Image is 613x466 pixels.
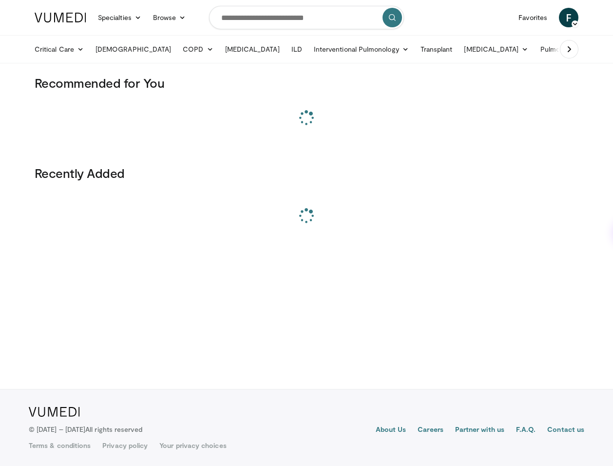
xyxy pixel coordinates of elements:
h3: Recently Added [35,165,578,181]
a: Careers [418,425,443,436]
a: Your privacy choices [159,441,226,450]
a: Partner with us [455,425,504,436]
a: Browse [147,8,192,27]
a: Favorites [513,8,553,27]
a: Interventional Pulmonology [308,39,415,59]
a: Terms & conditions [29,441,91,450]
a: [MEDICAL_DATA] [458,39,534,59]
a: ILD [286,39,308,59]
p: © [DATE] – [DATE] [29,425,143,434]
a: Transplant [415,39,459,59]
img: VuMedi Logo [35,13,86,22]
a: F.A.Q. [516,425,536,436]
a: Critical Care [29,39,90,59]
a: [DEMOGRAPHIC_DATA] [90,39,177,59]
h3: Recommended for You [35,75,578,91]
a: Contact us [547,425,584,436]
a: F [559,8,578,27]
a: [MEDICAL_DATA] [219,39,286,59]
a: Specialties [92,8,147,27]
a: About Us [376,425,406,436]
input: Search topics, interventions [209,6,404,29]
span: All rights reserved [85,425,142,433]
img: VuMedi Logo [29,407,80,417]
a: Privacy policy [102,441,148,450]
a: COPD [177,39,219,59]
